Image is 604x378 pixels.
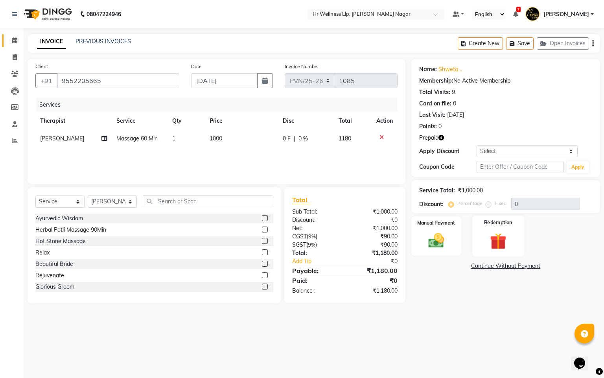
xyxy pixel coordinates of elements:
div: ₹0 [355,257,403,266]
div: 0 [453,100,456,108]
a: Continue Without Payment [413,262,598,270]
div: Name: [419,65,437,74]
span: Massage 60 Min [116,135,158,142]
span: CGST [292,233,307,240]
div: Ayurvedic Wisdom [35,214,83,223]
label: Fixed [495,200,506,207]
span: | [294,135,295,143]
div: Points: [419,122,437,131]
label: Percentage [457,200,482,207]
a: Shweta .. [438,65,462,74]
a: INVOICE [37,35,66,49]
div: ₹90.00 [345,232,403,241]
img: Monali [526,7,540,21]
span: [PERSON_NAME] [40,135,84,142]
div: ₹1,180.00 [345,266,403,275]
div: Membership: [419,77,453,85]
div: ₹0 [345,216,403,224]
div: ( ) [286,232,345,241]
th: Therapist [35,112,112,130]
span: Total [292,196,310,204]
div: No Active Membership [419,77,592,85]
label: Client [35,63,48,70]
button: +91 [35,73,57,88]
span: [PERSON_NAME] [543,10,589,18]
div: ₹1,000.00 [345,208,403,216]
div: ( ) [286,241,345,249]
div: Hot Stone Massage [35,237,86,245]
span: 0 F [283,135,291,143]
input: Enter Offer / Coupon Code [477,161,563,173]
label: Manual Payment [417,219,455,227]
div: 0 [438,122,442,131]
th: Qty [168,112,205,130]
span: 1180 [339,135,351,142]
div: Herbal Potli Massage 90Min [35,226,106,234]
div: Beautiful Bride [35,260,73,268]
input: Search by Name/Mobile/Email/Code [57,73,179,88]
th: Price [205,112,278,130]
div: ₹90.00 [345,241,403,249]
th: Total [334,112,372,130]
b: 08047224946 [87,3,121,25]
div: Coupon Code [419,163,477,171]
div: Balance : [286,287,345,295]
a: 7 [513,11,518,18]
span: 9% [308,233,316,240]
div: Paid: [286,276,345,285]
img: _cash.svg [424,231,449,250]
div: Services [36,98,403,112]
button: Save [506,37,534,50]
span: 0 % [298,135,308,143]
button: Apply [567,161,589,173]
div: Total Visits: [419,88,450,96]
span: Prepaid [419,134,438,142]
div: Payable: [286,266,345,275]
label: Redemption [484,219,512,226]
div: ₹1,180.00 [345,287,403,295]
label: Invoice Number [285,63,319,70]
img: _gift.svg [485,231,512,252]
div: Rejuvenate [35,271,64,280]
th: Disc [278,112,334,130]
div: Service Total: [419,186,455,195]
div: ₹0 [345,276,403,285]
label: Date [191,63,202,70]
iframe: chat widget [571,347,596,370]
div: Discount: [286,216,345,224]
span: SGST [292,241,306,248]
div: Sub Total: [286,208,345,216]
span: 1 [172,135,175,142]
div: Last Visit: [419,111,446,119]
span: 7 [516,7,521,12]
div: Card on file: [419,100,451,108]
div: Relax [35,249,50,257]
div: Total: [286,249,345,257]
div: Discount: [419,200,444,208]
th: Action [372,112,398,130]
div: 9 [452,88,455,96]
div: Net: [286,224,345,232]
div: ₹1,000.00 [345,224,403,232]
a: Add Tip [286,257,354,266]
div: [DATE] [447,111,464,119]
button: Create New [458,37,503,50]
div: ₹1,000.00 [458,186,483,195]
span: 1000 [210,135,222,142]
div: ₹1,180.00 [345,249,403,257]
span: 9% [308,242,315,248]
a: PREVIOUS INVOICES [75,38,131,45]
div: Glorious Groom [35,283,74,291]
th: Service [112,112,168,130]
img: logo [20,3,74,25]
input: Search or Scan [143,195,273,207]
div: Apply Discount [419,147,477,155]
button: Open Invoices [537,37,589,50]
